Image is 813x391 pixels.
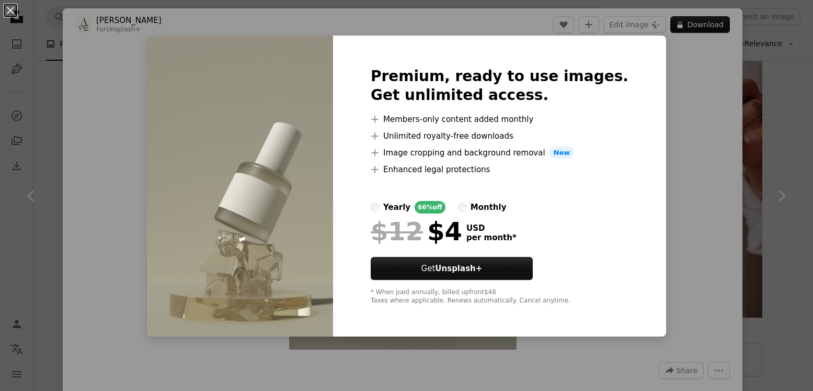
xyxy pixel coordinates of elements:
[415,201,445,214] div: 66% off
[371,218,423,245] span: $12
[371,288,628,305] div: * When paid annually, billed upfront $48 Taxes where applicable. Renews automatically. Cancel any...
[371,218,462,245] div: $4
[371,67,628,105] h2: Premium, ready to use images. Get unlimited access.
[371,147,628,159] li: Image cropping and background removal
[383,201,410,214] div: yearly
[371,203,379,211] input: yearly66%off
[458,203,466,211] input: monthly
[435,264,482,273] strong: Unsplash+
[549,147,575,159] span: New
[466,233,517,242] span: per month *
[371,113,628,126] li: Members-only content added monthly
[471,201,507,214] div: monthly
[371,163,628,176] li: Enhanced legal protections
[147,36,333,337] img: premium_photo-1670537994863-5ad53a3214e0
[371,257,533,280] button: GetUnsplash+
[466,224,517,233] span: USD
[371,130,628,142] li: Unlimited royalty-free downloads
